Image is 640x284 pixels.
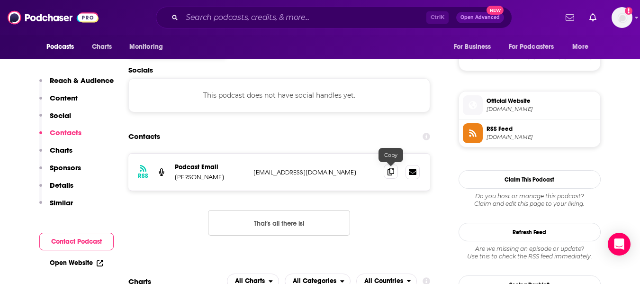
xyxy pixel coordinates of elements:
span: Charts [92,40,112,54]
p: Details [50,181,73,190]
span: For Podcasters [509,40,554,54]
span: Ctrl K [426,11,449,24]
p: Sponsors [50,163,81,172]
span: Logged in as angelabellBL2024 [612,7,632,28]
button: Reach & Audience [39,76,114,93]
button: Open AdvancedNew [456,12,504,23]
a: Open Website [50,259,103,267]
button: Social [39,111,71,128]
button: open menu [123,38,175,56]
span: Podcasts [46,40,74,54]
img: Podchaser - Follow, Share and Rate Podcasts [8,9,99,27]
button: open menu [447,38,503,56]
a: Show notifications dropdown [586,9,600,26]
p: Charts [50,146,72,155]
h3: RSS [138,172,148,180]
button: Refresh Feed [459,223,601,241]
span: riverside.com [487,106,596,113]
span: Open Advanced [460,15,500,20]
div: Claim and edit this page to your liking. [459,192,601,208]
h2: Socials [128,65,431,74]
span: For Business [454,40,491,54]
p: Reach & Audience [50,76,114,85]
p: [PERSON_NAME] [175,173,246,181]
h2: Contacts [128,128,160,146]
a: Official Website[DOMAIN_NAME] [463,95,596,115]
span: New [487,6,504,15]
p: Similar [50,198,73,207]
button: Charts [39,146,72,163]
span: RSS Feed [487,125,596,133]
svg: Add a profile image [625,7,632,15]
button: Claim This Podcast [459,170,601,189]
div: Copy [379,148,403,162]
span: More [572,40,588,54]
a: RSS Feed[DOMAIN_NAME] [463,123,596,143]
div: Search podcasts, credits, & more... [156,7,512,28]
div: Open Intercom Messenger [608,233,631,256]
button: Contacts [39,128,81,146]
p: Social [50,111,71,120]
button: Show profile menu [612,7,632,28]
p: [EMAIL_ADDRESS][DOMAIN_NAME] [253,168,377,176]
button: Nothing here. [208,210,350,236]
span: Monitoring [129,40,163,54]
button: Similar [39,198,73,216]
button: open menu [503,38,568,56]
button: Sponsors [39,163,81,181]
p: Content [50,93,78,102]
p: Contacts [50,128,81,137]
span: api.riverside.fm [487,134,596,141]
a: Charts [86,38,118,56]
button: Contact Podcast [39,233,114,250]
button: Content [39,93,78,111]
button: Details [39,181,73,198]
div: This podcast does not have social handles yet. [128,78,431,112]
img: User Profile [612,7,632,28]
button: open menu [40,38,87,56]
span: Do you host or manage this podcast? [459,192,601,200]
p: Podcast Email [175,163,246,171]
button: open menu [566,38,600,56]
div: Are we missing an episode or update? Use this to check the RSS feed immediately. [459,245,601,260]
a: Show notifications dropdown [562,9,578,26]
input: Search podcasts, credits, & more... [182,10,426,25]
span: Official Website [487,97,596,105]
